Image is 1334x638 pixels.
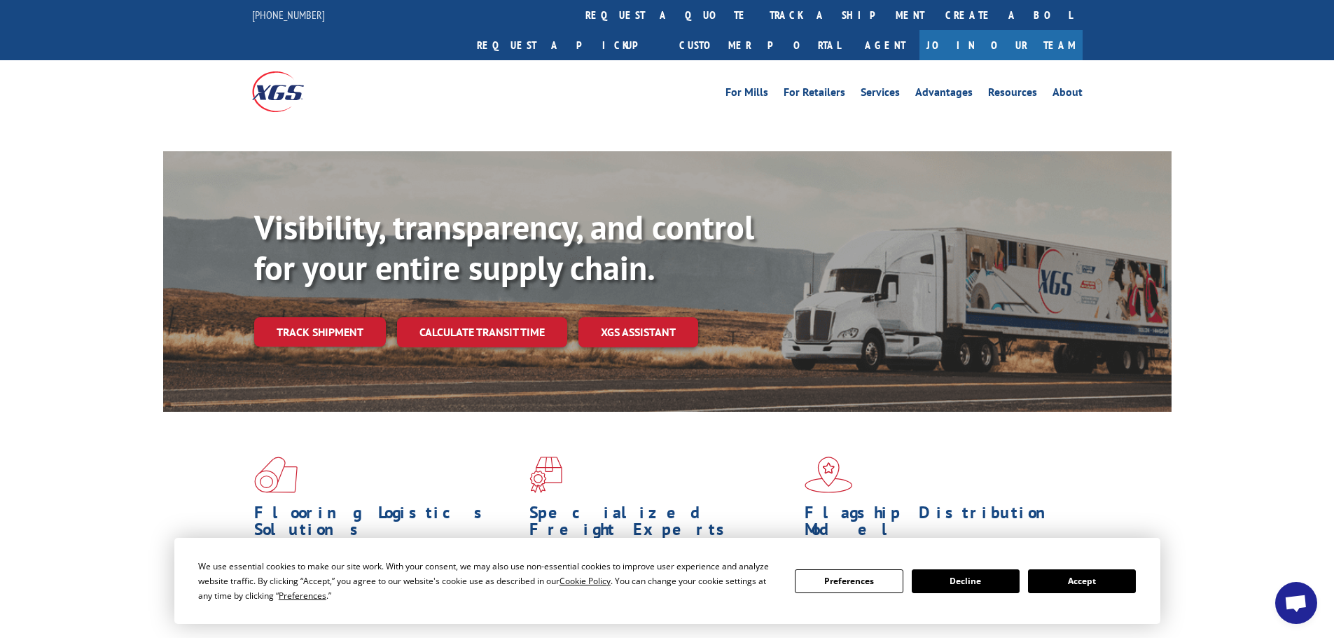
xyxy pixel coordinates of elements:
img: xgs-icon-flagship-distribution-model-red [805,457,853,493]
button: Accept [1028,569,1136,593]
a: Services [861,87,900,102]
div: Cookie Consent Prompt [174,538,1160,624]
h1: Flagship Distribution Model [805,504,1069,545]
img: xgs-icon-focused-on-flooring-red [529,457,562,493]
a: For Mills [725,87,768,102]
h1: Specialized Freight Experts [529,504,794,545]
img: xgs-icon-total-supply-chain-intelligence-red [254,457,298,493]
a: Agent [851,30,919,60]
a: XGS ASSISTANT [578,317,698,347]
a: Calculate transit time [397,317,567,347]
h1: Flooring Logistics Solutions [254,504,519,545]
div: Open chat [1275,582,1317,624]
a: For Retailers [784,87,845,102]
span: Cookie Policy [560,575,611,587]
a: [PHONE_NUMBER] [252,8,325,22]
b: Visibility, transparency, and control for your entire supply chain. [254,205,754,289]
a: Advantages [915,87,973,102]
a: Request a pickup [466,30,669,60]
a: Customer Portal [669,30,851,60]
button: Decline [912,569,1020,593]
a: Resources [988,87,1037,102]
button: Preferences [795,569,903,593]
div: We use essential cookies to make our site work. With your consent, we may also use non-essential ... [198,559,778,603]
span: Preferences [279,590,326,602]
a: About [1052,87,1083,102]
a: Track shipment [254,317,386,347]
a: Join Our Team [919,30,1083,60]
